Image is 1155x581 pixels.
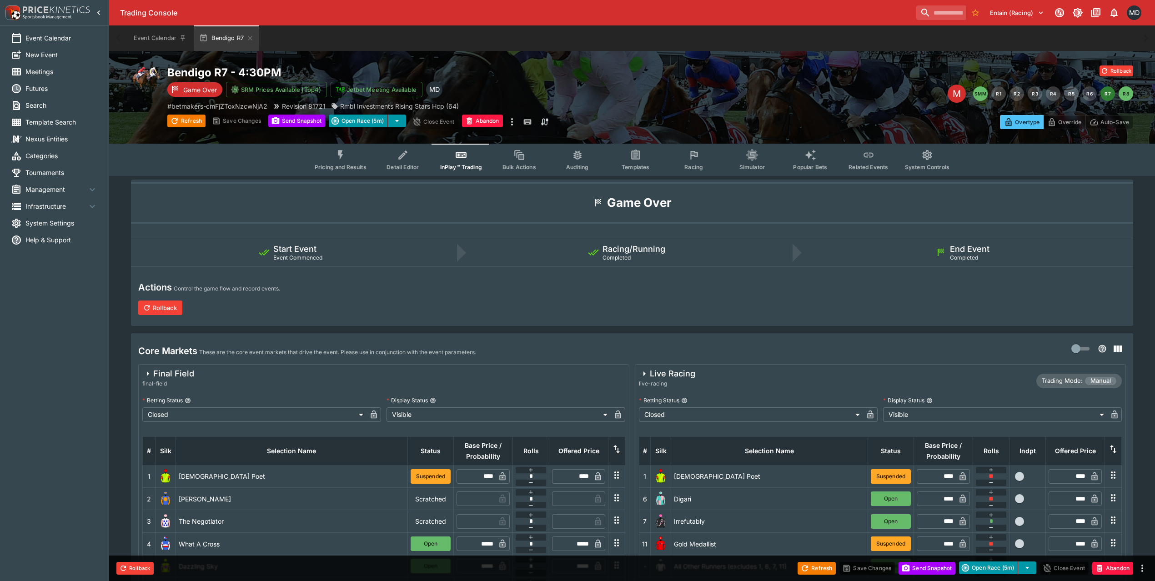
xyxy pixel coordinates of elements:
[968,5,983,20] button: No Bookmarks
[1046,436,1105,465] th: Offered Price
[176,555,408,577] td: Dazzling Sky
[871,469,911,484] button: Suspended
[116,562,154,575] button: Rollback
[329,115,406,127] div: split button
[25,151,98,160] span: Categories
[502,164,536,170] span: Bulk Actions
[315,164,367,170] span: Pricing and Results
[639,436,651,465] th: #
[143,532,156,555] td: 4
[411,494,451,504] p: Scratched
[143,555,156,577] td: 5
[549,436,608,465] th: Offered Price
[167,65,650,80] h2: Copy To Clipboard
[185,397,191,404] button: Betting Status
[199,348,476,357] p: These are the core event markets that drive the event. Please use in conjunction with the event p...
[23,15,72,19] img: Sportsbook Management
[1092,562,1133,575] button: Abandon
[639,488,651,510] td: 6
[639,407,863,422] div: Closed
[639,465,651,487] td: 1
[1100,117,1129,127] p: Auto-Save
[607,195,672,210] h1: Game Over
[426,81,442,98] div: Matthew Duncan
[991,86,1006,101] button: R1
[411,516,451,526] p: Scratched
[25,235,98,245] span: Help & Support
[143,488,156,510] td: 2
[25,67,98,76] span: Meetings
[226,82,327,97] button: SRM Prices Available (Top4)
[948,85,966,103] div: Edit Meeting
[273,244,316,254] h5: Start Event
[798,562,836,575] button: Refresh
[671,555,868,577] td: All Other Runners (excludes 1, 6, 7, 11)
[25,201,87,211] span: Infrastructure
[128,25,192,51] button: Event Calendar
[1100,86,1115,101] button: R7
[973,86,988,101] button: SMM
[926,397,933,404] button: Display Status
[739,164,765,170] span: Simulator
[1018,561,1036,574] button: select merge strategy
[282,101,326,111] p: Revision 81721
[158,469,173,484] img: runner 1
[268,115,325,127] button: Send Snapshot
[1042,376,1083,386] p: Trading Mode:
[411,469,451,484] button: Suspended
[387,396,428,404] p: Display Status
[899,562,955,575] button: Send Snapshot
[671,465,868,487] td: [DEMOGRAPHIC_DATA] Poet
[603,244,665,254] h5: Racing/Running
[1106,5,1122,21] button: Notifications
[174,284,280,293] p: Control the game flow and record events.
[1051,5,1068,21] button: Connected to PK
[454,436,513,465] th: Base Price / Probability
[273,254,322,261] span: Event Commenced
[23,6,90,13] img: PriceKinetics
[793,164,827,170] span: Popular Bets
[142,407,367,422] div: Closed
[462,115,503,127] button: Abandon
[1124,3,1144,23] button: Matthew Duncan
[671,510,868,532] td: Irrefutably
[142,368,194,379] div: Final Field
[183,85,217,95] p: Game Over
[1000,115,1044,129] button: Overtype
[1046,86,1060,101] button: R4
[307,144,957,176] div: Event type filters
[176,465,408,487] td: [DEMOGRAPHIC_DATA] Poet
[1082,86,1097,101] button: R6
[1127,5,1141,20] div: Matthew Duncan
[973,436,1009,465] th: Rolls
[653,469,668,484] img: runner 1
[1043,115,1085,129] button: Override
[131,65,160,95] img: horse_racing.png
[138,301,182,315] button: Rollback
[684,164,703,170] span: Racing
[340,101,459,111] p: Rmbl Investments Rising Stars Hcp (64)
[176,532,408,555] td: What A Cross
[1064,86,1079,101] button: R5
[1119,86,1133,101] button: R8
[1015,117,1039,127] p: Overtype
[1085,115,1133,129] button: Auto-Save
[639,368,695,379] div: Live Racing
[905,164,949,170] span: System Controls
[959,561,1036,574] div: split button
[1100,65,1133,76] button: Rollback
[1137,563,1148,574] button: more
[883,396,924,404] p: Display Status
[507,115,517,129] button: more
[142,396,183,404] p: Betting Status
[25,33,98,43] span: Event Calendar
[1000,115,1133,129] div: Start From
[25,168,98,177] span: Tournaments
[653,514,668,529] img: runner 7
[883,407,1107,422] div: Visible
[407,436,453,465] th: Status
[671,488,868,510] td: Digari
[158,491,173,506] img: runner 2
[651,436,671,465] th: Silk
[566,164,588,170] span: Auditing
